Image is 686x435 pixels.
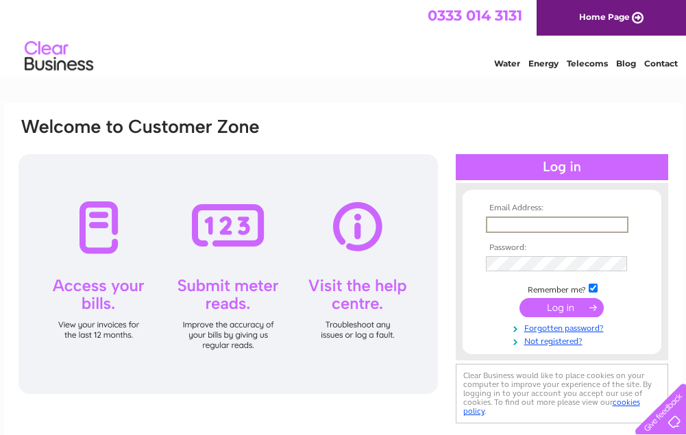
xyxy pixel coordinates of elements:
[528,58,559,69] a: Energy
[567,58,608,69] a: Telecoms
[494,58,520,69] a: Water
[463,397,640,416] a: cookies policy
[644,58,678,69] a: Contact
[486,334,641,347] a: Not registered?
[482,282,641,295] td: Remember me?
[456,364,668,423] div: Clear Business would like to place cookies on your computer to improve your experience of the sit...
[486,321,641,334] a: Forgotten password?
[519,298,604,317] input: Submit
[482,203,641,213] th: Email Address:
[616,58,636,69] a: Blog
[482,243,641,253] th: Password:
[24,36,94,77] img: logo.png
[20,8,667,66] div: Clear Business is a trading name of Verastar Limited (registered in [GEOGRAPHIC_DATA] No. 3667643...
[428,7,522,24] a: 0333 014 3131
